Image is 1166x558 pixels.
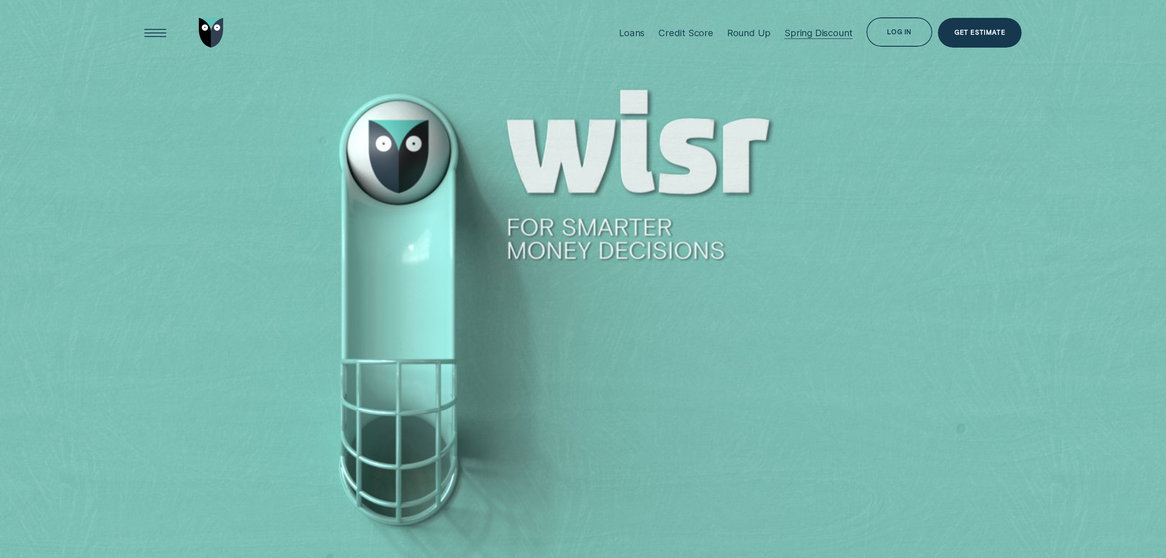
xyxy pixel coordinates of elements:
div: Credit Score [658,27,713,38]
div: Loans [619,27,645,38]
div: Round Up [727,27,771,38]
a: Get Estimate [938,18,1022,48]
div: Spring Discount [784,27,853,38]
button: Open Menu [141,18,170,48]
button: Log in [866,17,932,47]
img: Wisr [199,18,224,48]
